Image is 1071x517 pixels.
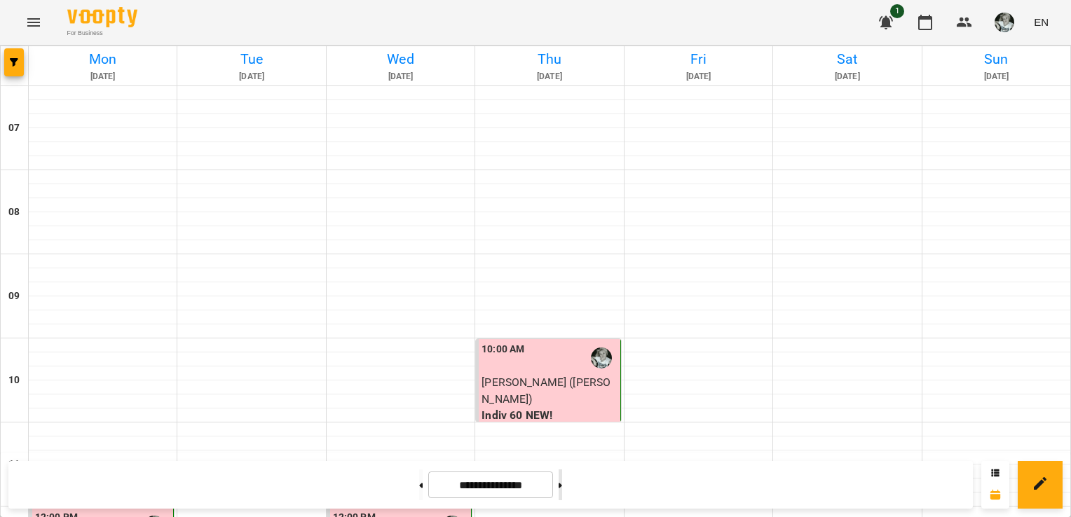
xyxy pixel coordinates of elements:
h6: [DATE] [477,70,621,83]
h6: Sat [775,48,919,70]
h6: 09 [8,289,20,304]
h6: Thu [477,48,621,70]
img: b75cef4f264af7a34768568bb4385639.jpg [995,13,1014,32]
button: Menu [17,6,50,39]
h6: [DATE] [31,70,175,83]
h6: Tue [179,48,323,70]
span: [PERSON_NAME] ([PERSON_NAME]) [482,375,610,406]
img: Voopty Logo [67,7,137,27]
h6: [DATE] [179,70,323,83]
img: Бондаренко Наталія [591,347,612,368]
span: 1 [890,4,904,18]
h6: 07 [8,120,20,136]
h6: 10 [8,373,20,388]
h6: [DATE] [627,70,770,83]
span: For Business [67,29,137,38]
h6: [DATE] [329,70,472,83]
h6: [DATE] [775,70,919,83]
h6: [DATE] [925,70,1068,83]
button: EN [1028,9,1054,35]
h6: Mon [31,48,175,70]
label: 10:00 AM [482,342,524,357]
h6: 08 [8,205,20,220]
p: Indiv 60 NEW! [482,407,617,424]
span: EN [1034,15,1049,29]
h6: Fri [627,48,770,70]
h6: Wed [329,48,472,70]
h6: Sun [925,48,1068,70]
